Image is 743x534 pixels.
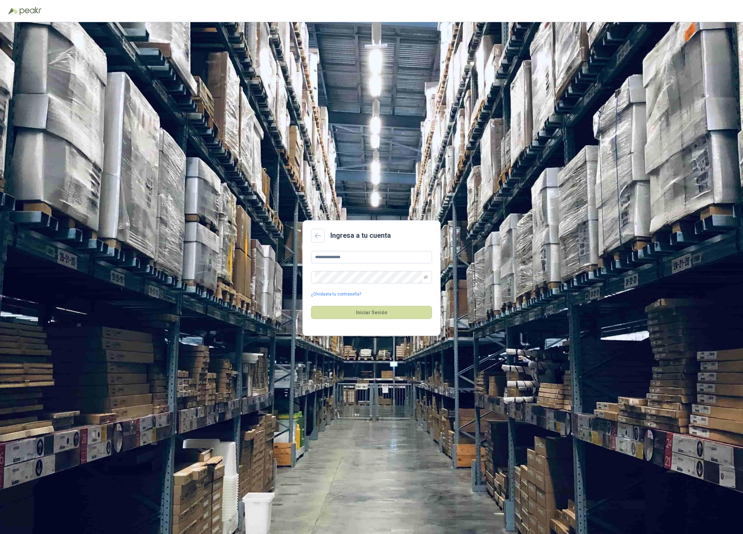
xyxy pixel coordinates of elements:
[311,291,361,298] a: ¿Olvidaste tu contraseña?
[311,306,432,319] button: Iniciar Sesión
[8,8,18,15] img: Logo
[330,230,391,241] h2: Ingresa a tu cuenta
[424,275,428,279] span: eye-invisible
[19,7,41,15] img: Peakr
